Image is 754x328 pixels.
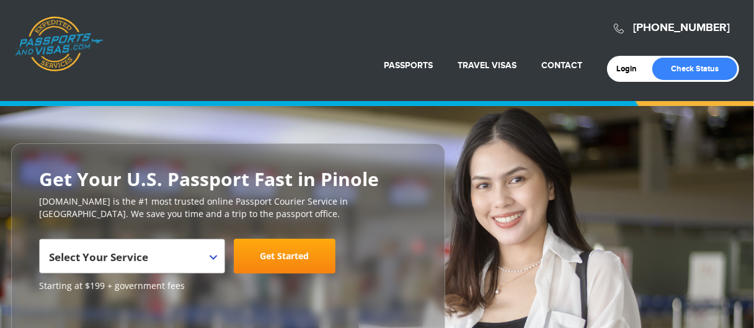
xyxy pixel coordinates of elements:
span: Select Your Service [49,244,212,278]
span: Starting at $199 + government fees [39,280,417,292]
span: Select Your Service [49,250,148,264]
span: Select Your Service [39,239,225,273]
a: Check Status [652,58,737,80]
a: Passports & [DOMAIN_NAME] [15,16,103,72]
a: Login [616,64,645,74]
a: [PHONE_NUMBER] [633,21,730,35]
a: Travel Visas [458,60,517,71]
h2: Get Your U.S. Passport Fast in Pinole [39,169,417,189]
p: [DOMAIN_NAME] is the #1 most trusted online Passport Courier Service in [GEOGRAPHIC_DATA]. We sav... [39,195,417,220]
a: Contact [541,60,582,71]
a: Passports [384,60,433,71]
a: Get Started [234,239,335,273]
